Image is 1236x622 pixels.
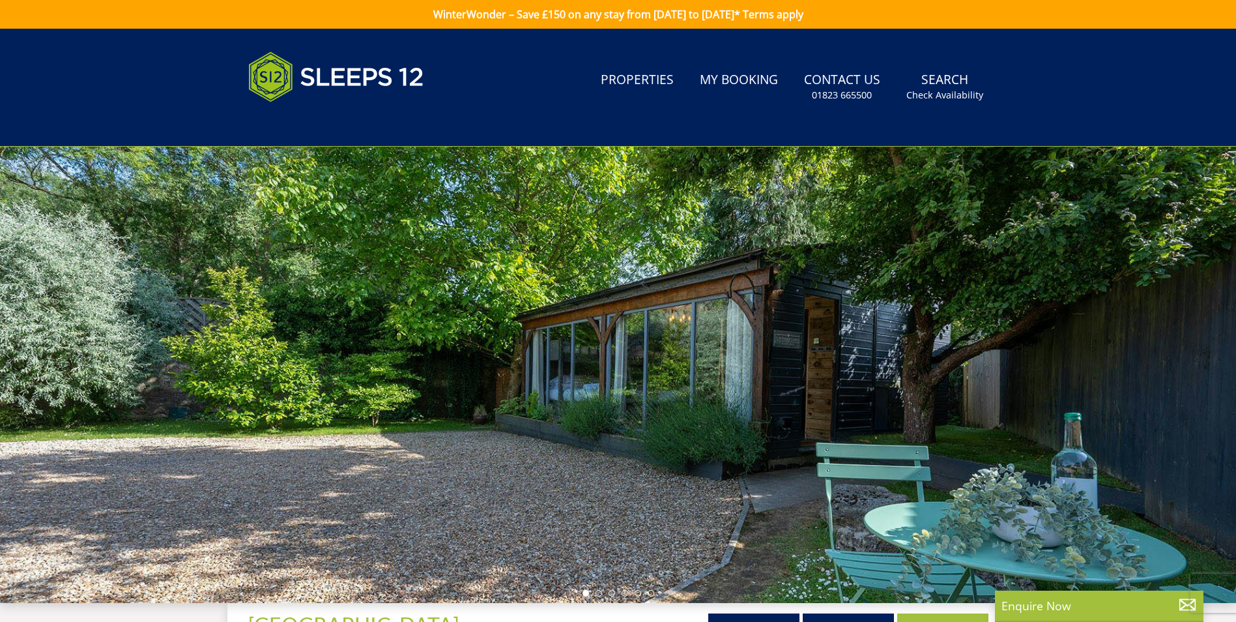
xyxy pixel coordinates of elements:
a: My Booking [695,66,783,95]
a: Properties [596,66,679,95]
iframe: Customer reviews powered by Trustpilot [242,117,379,128]
small: Check Availability [906,89,983,102]
small: 01823 665500 [812,89,872,102]
img: Sleeps 12 [248,44,424,110]
a: SearchCheck Availability [901,66,988,108]
a: Contact Us01823 665500 [799,66,885,108]
p: Enquire Now [1001,597,1197,614]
